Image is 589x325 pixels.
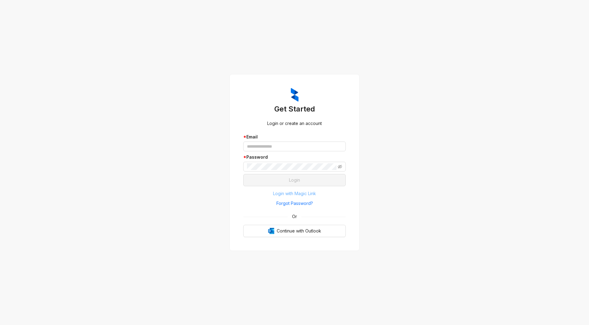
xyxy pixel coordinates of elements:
span: Forgot Password? [276,200,313,207]
button: Login [243,174,346,186]
button: Forgot Password? [243,198,346,208]
span: Login with Magic Link [273,190,316,197]
span: eye-invisible [338,164,342,169]
span: Or [288,213,301,220]
img: ZumaIcon [291,88,298,102]
div: Login or create an account [243,120,346,127]
button: OutlookContinue with Outlook [243,225,346,237]
div: Email [243,134,346,140]
div: Password [243,154,346,161]
button: Login with Magic Link [243,189,346,198]
h3: Get Started [243,104,346,114]
span: Continue with Outlook [277,228,321,234]
img: Outlook [268,228,274,234]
